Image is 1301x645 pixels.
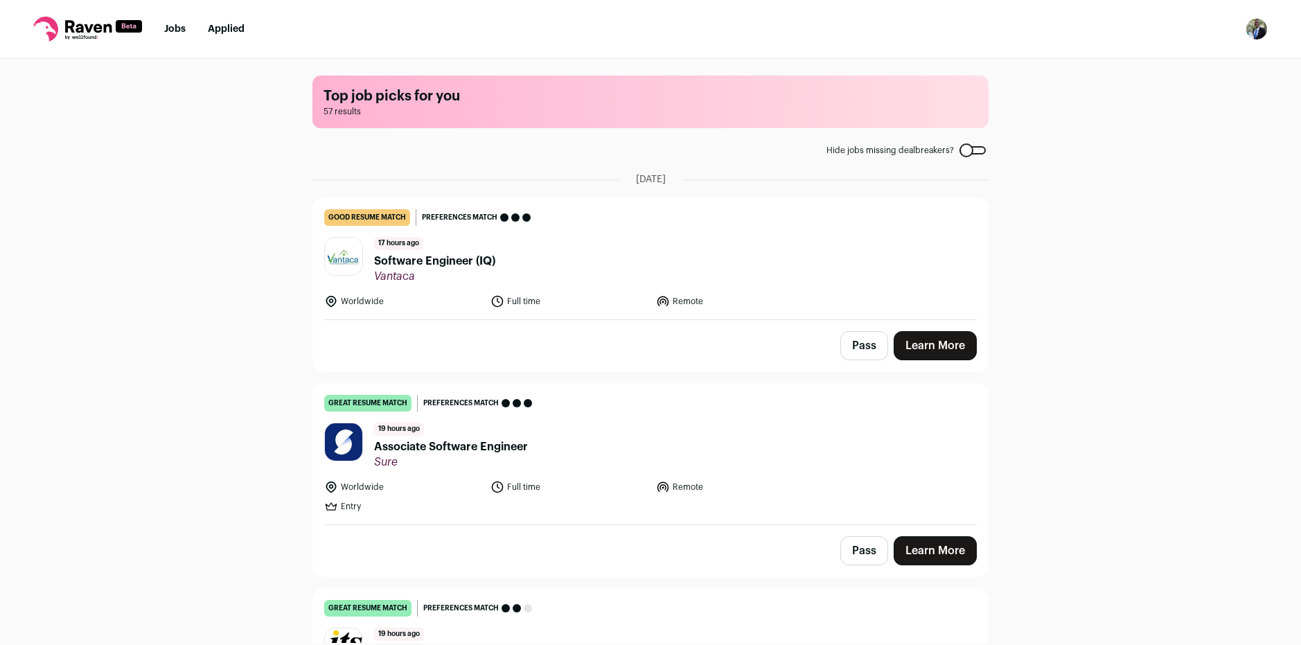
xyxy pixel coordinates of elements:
[826,145,954,156] span: Hide jobs missing dealbreakers?
[840,536,888,565] button: Pass
[490,294,648,308] li: Full time
[1246,18,1268,40] img: 18148395-medium_jpg
[374,253,495,270] span: Software Engineer (IQ)
[324,480,482,494] li: Worldwide
[374,455,528,469] span: Sure
[164,24,186,34] a: Jobs
[324,294,482,308] li: Worldwide
[374,439,528,455] span: Associate Software Engineer
[324,600,411,617] div: great resume match
[490,480,648,494] li: Full time
[656,294,814,308] li: Remote
[325,238,362,275] img: 4f6755b4cd1297b3aade2c35960246befb5cb0ea66303a2e2ca6d7f018f9fda2.jpg
[840,331,888,360] button: Pass
[422,211,497,224] span: Preferences match
[894,331,977,360] a: Learn More
[423,601,499,615] span: Preferences match
[656,480,814,494] li: Remote
[313,384,988,524] a: great resume match Preferences match 19 hours ago Associate Software Engineer Sure Worldwide Full...
[324,87,977,106] h1: Top job picks for you
[374,423,424,436] span: 19 hours ago
[324,395,411,412] div: great resume match
[208,24,245,34] a: Applied
[423,396,499,410] span: Preferences match
[636,173,666,186] span: [DATE]
[374,270,495,283] span: Vantaca
[324,500,482,513] li: Entry
[894,536,977,565] a: Learn More
[313,198,988,319] a: good resume match Preferences match 17 hours ago Software Engineer (IQ) Vantaca Worldwide Full ti...
[374,237,423,250] span: 17 hours ago
[325,423,362,461] img: a586c8affd5eda354c547333b4696667686d638df342fca781a8c7ecc768f9c9
[324,209,410,226] div: good resume match
[374,628,424,641] span: 19 hours ago
[324,106,977,117] span: 57 results
[1246,18,1268,40] button: Open dropdown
